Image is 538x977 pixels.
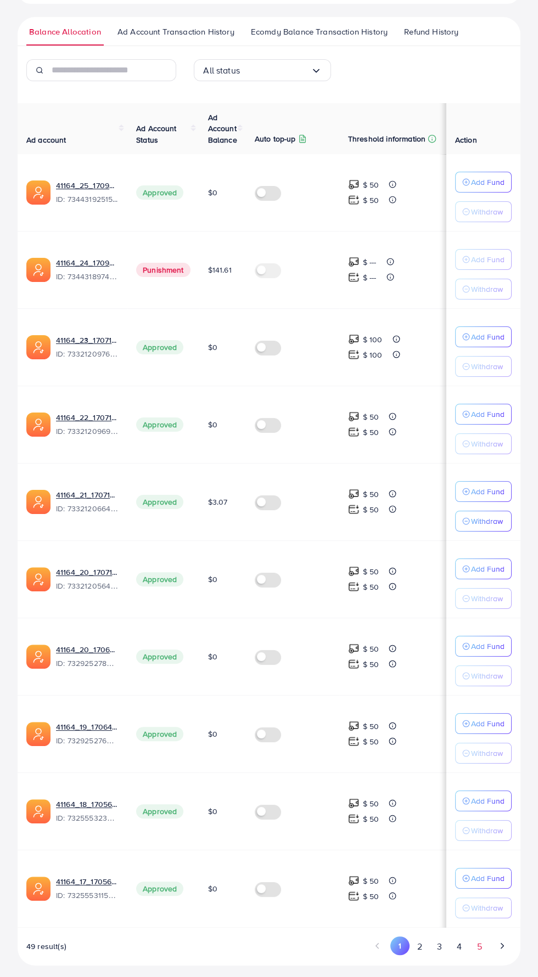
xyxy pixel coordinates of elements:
[363,194,379,207] p: $ 50
[348,875,360,886] img: top-up amount
[348,504,360,515] img: top-up amount
[363,735,379,748] p: $ 50
[29,26,101,38] span: Balance Allocation
[455,404,512,425] button: Add Fund
[26,413,51,437] img: ic-ads-acc.e4c84228.svg
[208,574,217,585] span: $0
[56,335,119,346] a: 41164_23_1707142475983
[363,488,379,501] p: $ 50
[348,643,360,654] img: top-up amount
[56,426,119,437] span: ID: 7332120969684811778
[455,134,477,145] span: Action
[471,205,503,218] p: Withdraw
[471,747,503,760] p: Withdraw
[471,253,505,266] p: Add Fund
[56,489,119,515] div: <span class='underline'>41164_21_1707142387585</span></br>7332120664427642882
[26,335,51,359] img: ic-ads-acc.e4c84228.svg
[56,348,119,359] span: ID: 7332120976240689154
[136,263,190,277] span: Punishment
[363,410,379,423] p: $ 50
[410,936,429,957] button: Go to page 2
[348,132,425,145] p: Threshold information
[455,588,512,609] button: Withdraw
[390,936,410,955] button: Go to page 1
[471,824,503,837] p: Withdraw
[26,877,51,901] img: ic-ads-acc.e4c84228.svg
[136,572,183,586] span: Approved
[469,936,489,957] button: Go to page 5
[363,797,379,810] p: $ 50
[136,727,183,741] span: Approved
[455,665,512,686] button: Withdraw
[26,722,51,746] img: ic-ads-acc.e4c84228.svg
[368,936,512,957] ul: Pagination
[56,644,119,669] div: <span class='underline'>41164_20_1706474683598</span></br>7329252780571557890
[56,194,119,205] span: ID: 7344319251534069762
[430,936,450,957] button: Go to page 3
[363,426,379,439] p: $ 50
[363,178,379,191] p: $ 50
[363,874,379,888] p: $ 50
[450,936,469,957] button: Go to page 4
[455,820,512,841] button: Withdraw
[56,721,119,732] a: 41164_19_1706474666940
[471,717,505,730] p: Add Fund
[56,876,119,887] a: 41164_17_1705613281037
[455,558,512,579] button: Add Fund
[56,567,119,592] div: <span class='underline'>41164_20_1707142368069</span></br>7332120564271874049
[471,640,505,653] p: Add Fund
[348,658,360,670] img: top-up amount
[136,882,183,896] span: Approved
[26,258,51,282] img: ic-ads-acc.e4c84228.svg
[136,123,177,145] span: Ad Account Status
[136,650,183,664] span: Approved
[471,408,505,421] p: Add Fund
[455,172,512,193] button: Add Fund
[26,490,51,514] img: ic-ads-acc.e4c84228.svg
[56,489,119,500] a: 41164_21_1707142387585
[348,334,360,345] img: top-up amount
[56,257,119,283] div: <span class='underline'>41164_24_1709982576916</span></br>7344318974215340033
[255,132,296,145] p: Auto top-up
[56,271,119,282] span: ID: 7344318974215340033
[56,735,119,746] span: ID: 7329252760468127746
[348,488,360,500] img: top-up amount
[348,349,360,360] img: top-up amount
[208,264,232,275] span: $141.61
[194,59,331,81] div: Search for option
[251,26,388,38] span: Ecomdy Balance Transaction History
[56,412,119,423] a: 41164_22_1707142456408
[455,511,512,532] button: Withdraw
[56,503,119,514] span: ID: 7332120664427642882
[208,806,217,817] span: $0
[348,179,360,190] img: top-up amount
[203,62,240,79] span: All status
[56,335,119,360] div: <span class='underline'>41164_23_1707142475983</span></br>7332120976240689154
[363,348,383,362] p: $ 100
[136,495,183,509] span: Approved
[56,580,119,591] span: ID: 7332120564271874049
[471,794,505,807] p: Add Fund
[348,798,360,809] img: top-up amount
[471,176,505,189] p: Add Fund
[348,736,360,747] img: top-up amount
[455,636,512,657] button: Add Fund
[455,201,512,222] button: Withdraw
[363,812,379,826] p: $ 50
[471,283,503,296] p: Withdraw
[348,426,360,438] img: top-up amount
[26,180,51,205] img: ic-ads-acc.e4c84228.svg
[471,515,503,528] p: Withdraw
[455,868,512,889] button: Add Fund
[56,890,119,901] span: ID: 7325553115980349442
[455,279,512,300] button: Withdraw
[363,271,377,284] p: $ ---
[455,897,512,918] button: Withdraw
[491,928,530,969] iframe: Chat
[56,799,119,824] div: <span class='underline'>41164_18_1705613299404</span></br>7325553238722314241
[455,481,512,502] button: Add Fund
[26,941,66,952] span: 49 result(s)
[455,790,512,811] button: Add Fund
[56,721,119,747] div: <span class='underline'>41164_19_1706474666940</span></br>7329252760468127746
[26,645,51,669] img: ic-ads-acc.e4c84228.svg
